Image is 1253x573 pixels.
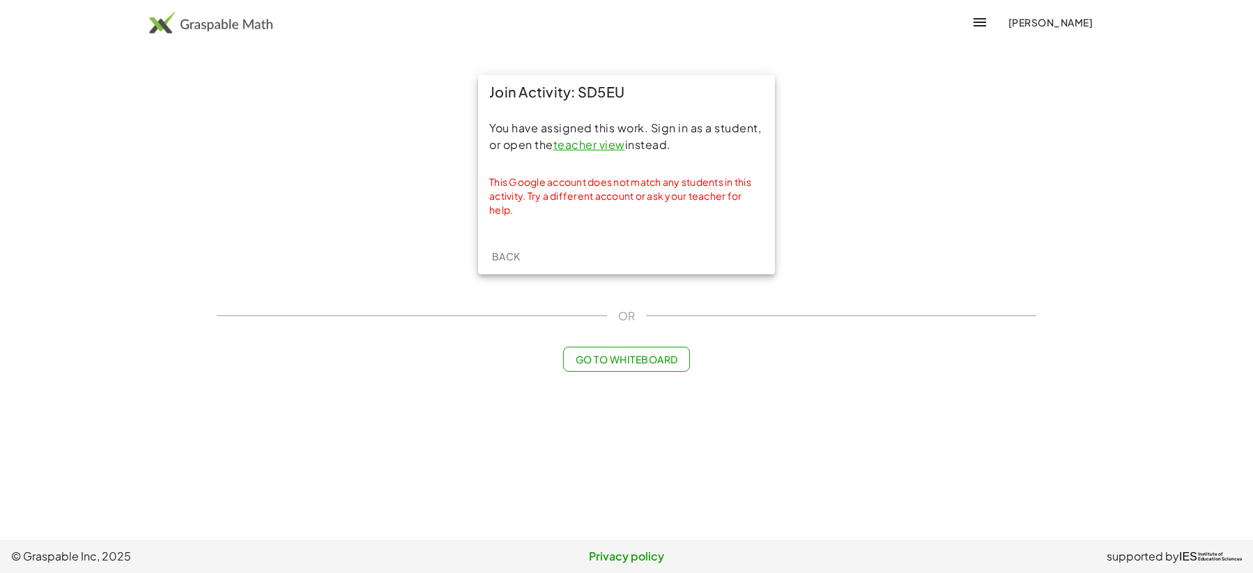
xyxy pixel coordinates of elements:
[1198,552,1242,562] span: Institute of Education Sciences
[489,175,764,217] div: This Google account does not match any students in this activity. Try a different account or ask ...
[1008,16,1093,29] span: [PERSON_NAME]
[1179,550,1197,563] span: IES
[489,120,764,153] div: You have assigned this work. Sign in as a student, or open the instead.
[484,244,528,269] button: Back
[491,250,520,262] span: Back
[422,548,832,565] a: Privacy policy
[1107,548,1179,565] span: supported by
[478,75,775,109] div: Join Activity: SD5EU
[563,347,689,372] button: Go to Whiteboard
[997,10,1104,35] button: [PERSON_NAME]
[553,137,625,152] a: teacher view
[575,353,677,366] span: Go to Whiteboard
[1179,548,1242,565] a: IESInstitute ofEducation Sciences
[11,548,422,565] span: © Graspable Inc, 2025
[618,308,635,324] span: OR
